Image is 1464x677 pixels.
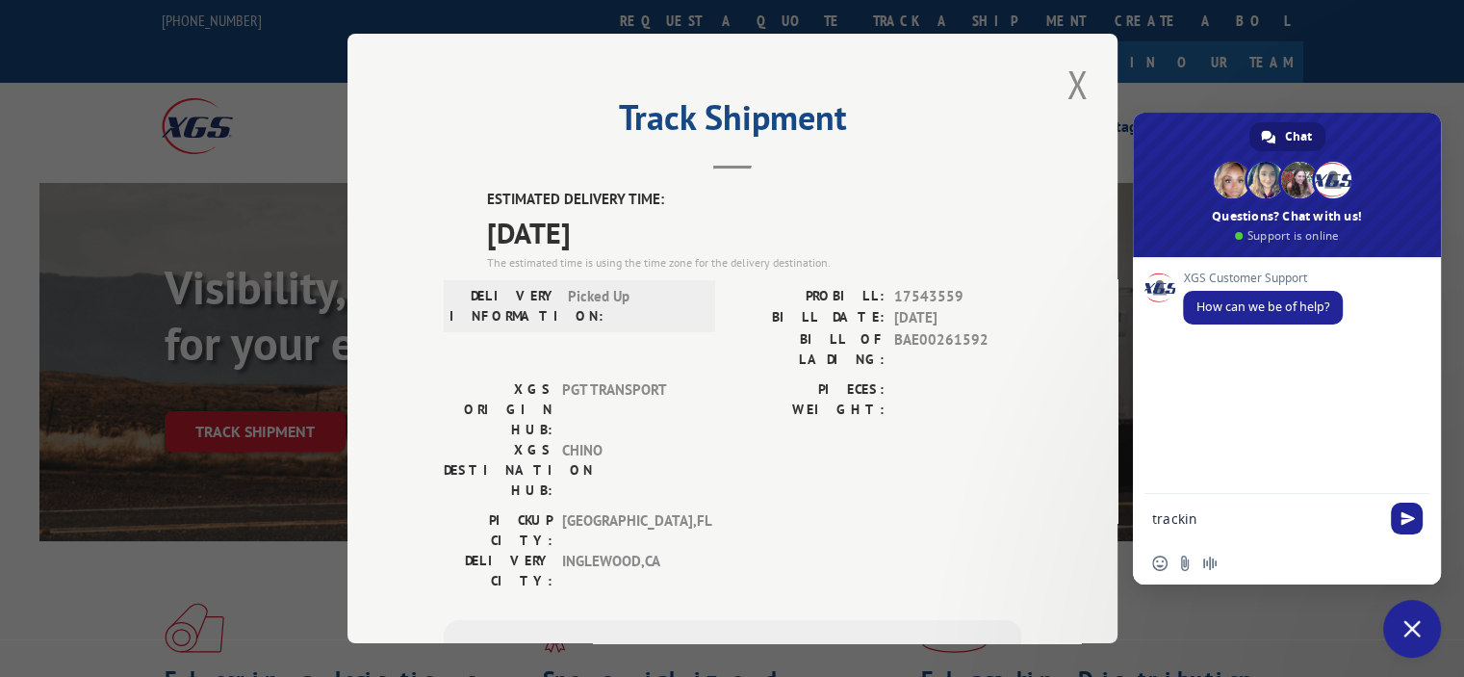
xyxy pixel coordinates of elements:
[894,329,1021,370] span: BAE00261592
[1249,122,1325,151] a: Chat
[449,286,558,326] label: DELIVERY INFORMATION:
[444,510,552,551] label: PICKUP CITY:
[562,379,692,440] span: PGT TRANSPORT
[487,254,1021,272] div: The estimated time is using the time zone for the delivery destination.
[444,379,552,440] label: XGS ORIGIN HUB:
[732,329,885,370] label: BILL OF LADING:
[1177,556,1193,571] span: Send a file
[1285,122,1312,151] span: Chat
[562,440,692,501] span: CHINO
[562,551,692,591] span: INGLEWOOD , CA
[568,286,698,326] span: Picked Up
[487,189,1021,211] label: ESTIMATED DELIVERY TIME:
[732,286,885,308] label: PROBILL:
[1152,556,1168,571] span: Insert an emoji
[444,104,1021,141] h2: Track Shipment
[894,286,1021,308] span: 17543559
[732,400,885,420] label: WEIGHT:
[732,379,885,400] label: PIECES:
[732,307,885,329] label: BILL DATE:
[1183,272,1343,285] span: XGS Customer Support
[1152,494,1383,542] textarea: Compose your message...
[1196,299,1329,315] span: How can we be of help?
[487,211,1021,254] span: [DATE]
[1383,600,1441,658] a: Close chat
[1202,556,1218,571] span: Audio message
[1061,58,1093,111] button: Close modal
[562,510,692,551] span: [GEOGRAPHIC_DATA] , FL
[444,551,552,591] label: DELIVERY CITY:
[444,440,552,501] label: XGS DESTINATION HUB:
[894,307,1021,329] span: [DATE]
[1391,503,1423,534] span: Send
